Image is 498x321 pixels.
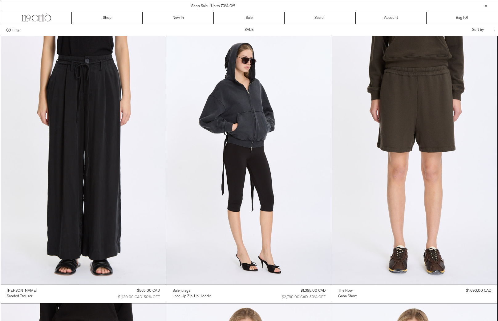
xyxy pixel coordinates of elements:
[7,294,37,299] a: Sanded Trouser
[143,12,213,24] a: New In
[166,36,332,285] img: Balenciaga Lace-Up Zip-Up Hoodie
[338,294,357,299] a: Gana Short
[72,12,143,24] a: Shop
[427,12,497,24] a: Bag ()
[338,288,353,294] div: The Row
[172,288,212,294] a: Balenciaga
[436,24,492,36] div: Sort by
[464,15,467,20] span: 0
[172,294,212,299] div: Lace-Up Zip-Up Hoodie
[7,294,32,299] div: Sanded Trouser
[332,36,497,285] img: The Row Gana Short in warm sepia
[466,288,491,294] div: $1,690.00 CAD
[285,12,355,24] a: Search
[137,288,160,294] div: $565.00 CAD
[310,294,326,300] div: 50% OFF
[464,15,468,21] span: )
[7,288,37,294] a: [PERSON_NAME]
[301,288,326,294] div: $1,395.00 CAD
[172,288,190,294] div: Balenciaga
[338,288,357,294] a: The Row
[191,4,235,9] a: Shop Sale - Up to 70% Off
[172,294,212,299] a: Lace-Up Zip-Up Hoodie
[282,294,308,300] div: $2,790.00 CAD
[118,294,142,300] div: $1,130.00 CAD
[144,294,160,300] div: 50% OFF
[356,12,427,24] a: Account
[214,12,285,24] a: Sale
[12,28,21,32] span: Filter
[338,294,357,299] div: Gana Short
[1,36,166,285] img: Lauren Manoogian Sanded Trouser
